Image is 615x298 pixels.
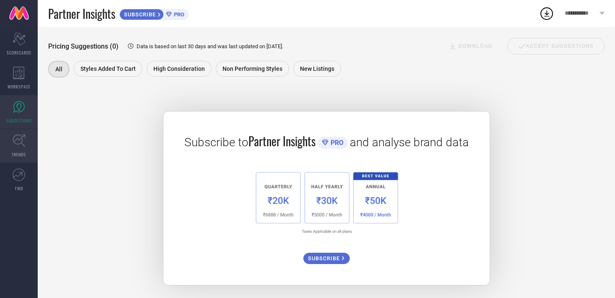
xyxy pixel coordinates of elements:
div: Open download list [539,6,554,21]
span: New Listings [300,65,334,72]
span: PRO [172,11,184,18]
span: PRO [328,139,344,147]
span: Partner Insights [48,5,115,22]
span: SUBSCRIBE [120,11,158,18]
span: TRENDS [12,151,26,158]
span: Pricing Suggestions (0) [48,42,119,50]
span: Partner Insights [248,132,315,150]
span: SCORECARDS [7,49,31,56]
span: Styles Added To Cart [80,65,136,72]
span: All [55,66,62,73]
span: FWD [15,185,23,192]
span: WORKSPACE [8,83,31,90]
span: and analyse brand data [350,135,469,149]
div: Accept Suggestions [507,38,605,54]
a: SUBSCRIBE [303,246,350,264]
span: High Consideration [153,65,205,72]
a: SUBSCRIBEPRO [119,7,189,20]
span: SUGGESTIONS [6,117,32,124]
span: Data is based on last 30 days and was last updated on [DATE] . [137,43,283,49]
span: SUBSCRIBE [308,255,342,262]
span: Subscribe to [184,135,248,149]
span: Non Performing Styles [222,65,282,72]
img: 1a6fb96cb29458d7132d4e38d36bc9c7.png [250,166,403,238]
